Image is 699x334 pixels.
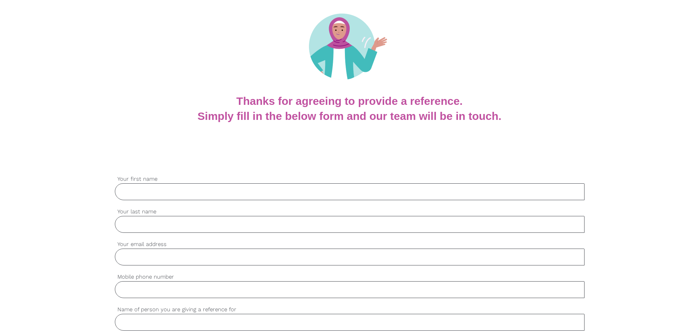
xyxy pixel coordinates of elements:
label: Name of person you are giving a reference for [115,305,585,314]
label: Mobile phone number [115,273,585,281]
label: Your email address [115,240,585,249]
label: Your first name [115,175,585,183]
b: Thanks for agreeing to provide a reference. [236,95,463,107]
b: Simply fill in the below form and our team will be in touch. [197,110,501,122]
label: Your last name [115,208,585,216]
